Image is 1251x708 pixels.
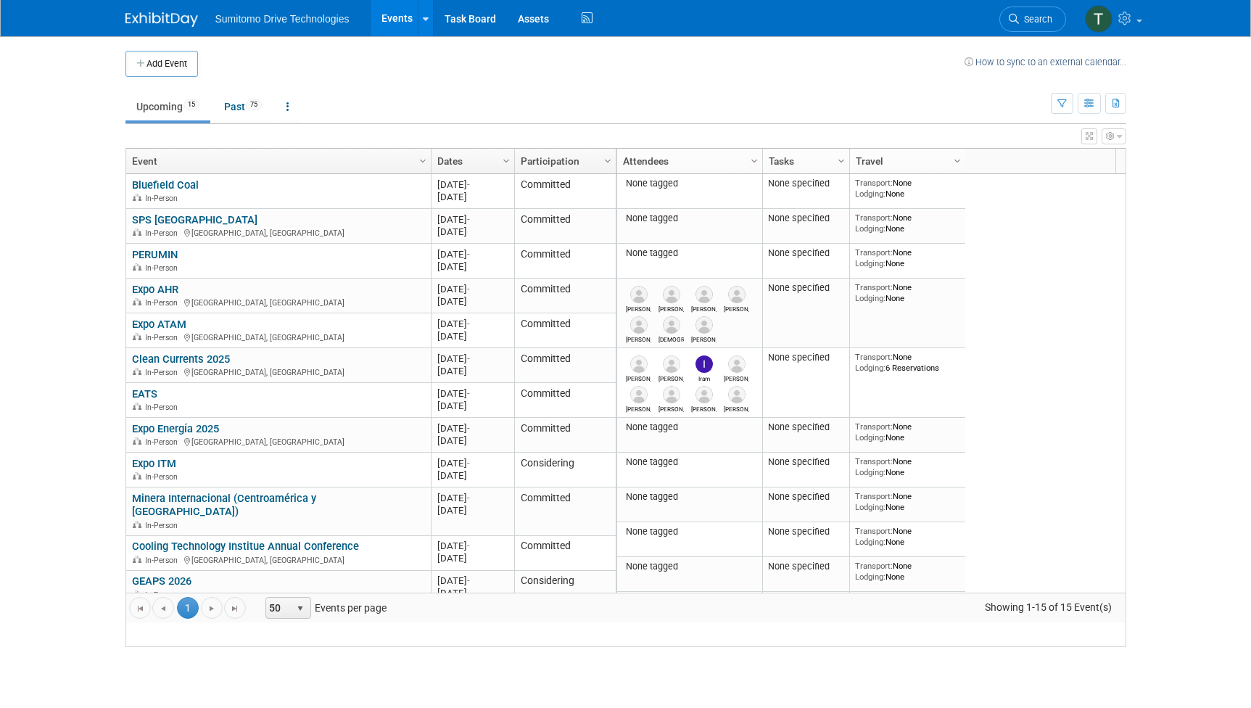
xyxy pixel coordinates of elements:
[145,263,182,273] span: In-Person
[514,536,616,571] td: Committed
[437,575,508,587] div: [DATE]
[514,348,616,383] td: Committed
[1019,14,1052,25] span: Search
[965,57,1126,67] a: How to sync to an external calendar...
[622,421,756,433] div: None tagged
[467,353,470,364] span: -
[437,178,508,191] div: [DATE]
[622,178,756,189] div: None tagged
[855,456,893,466] span: Transport:
[145,403,182,412] span: In-Person
[630,316,648,334] img: Fernando Vázquez
[855,282,959,303] div: None None
[132,492,316,519] a: Minera Internacional (Centroamérica y [GEOGRAPHIC_DATA])
[855,502,885,512] span: Lodging:
[437,295,508,308] div: [DATE]
[132,331,424,343] div: [GEOGRAPHIC_DATA], [GEOGRAPHIC_DATA]
[133,590,141,598] img: In-Person Event
[437,400,508,412] div: [DATE]
[768,282,843,294] div: None specified
[856,149,956,173] a: Travel
[855,352,893,362] span: Transport:
[133,368,141,375] img: In-Person Event
[467,318,470,329] span: -
[145,521,182,530] span: In-Person
[133,333,141,340] img: In-Person Event
[514,418,616,453] td: Committed
[630,386,648,403] img: Guillermo Uvence
[266,598,291,618] span: 50
[229,603,241,614] span: Go to the last page
[768,561,843,572] div: None specified
[658,403,684,413] div: Ricardo Trucios
[437,469,508,482] div: [DATE]
[855,223,885,234] span: Lodging:
[951,155,963,167] span: Column Settings
[623,149,753,173] a: Attendees
[437,365,508,377] div: [DATE]
[145,472,182,482] span: In-Person
[145,368,182,377] span: In-Person
[177,597,199,619] span: 1
[728,386,746,403] img: Daniel Díaz Miron
[514,174,616,209] td: Committed
[467,179,470,190] span: -
[145,590,182,600] span: In-Person
[855,293,885,303] span: Lodging:
[500,155,512,167] span: Column Settings
[626,403,651,413] div: Guillermo Uvence
[125,93,210,120] a: Upcoming15
[145,298,182,308] span: In-Person
[748,155,760,167] span: Column Settings
[437,213,508,226] div: [DATE]
[247,597,401,619] span: Events per page
[437,387,508,400] div: [DATE]
[145,437,182,447] span: In-Person
[467,249,470,260] span: -
[855,456,959,477] div: None None
[602,155,614,167] span: Column Settings
[855,189,885,199] span: Lodging:
[145,556,182,565] span: In-Person
[437,353,508,365] div: [DATE]
[855,178,959,199] div: None None
[663,386,680,403] img: Ricardo Trucios
[514,571,616,606] td: Considering
[514,244,616,279] td: Committed
[622,526,756,538] div: None tagged
[132,422,219,435] a: Expo Energía 2025
[691,403,717,413] div: Emmanuel Fabian
[768,213,843,224] div: None specified
[246,99,262,110] span: 75
[467,388,470,399] span: -
[855,282,893,292] span: Transport:
[467,423,470,434] span: -
[855,258,885,268] span: Lodging:
[132,318,186,331] a: Expo ATAM
[724,303,749,313] div: Raúl Martínez
[855,491,959,512] div: None None
[415,149,431,170] a: Column Settings
[145,333,182,342] span: In-Person
[855,247,959,268] div: None None
[183,99,199,110] span: 15
[855,363,885,373] span: Lodging:
[498,149,514,170] a: Column Settings
[728,286,746,303] img: Raúl Martínez
[855,432,885,442] span: Lodging:
[125,12,198,27] img: ExhibitDay
[437,552,508,564] div: [DATE]
[132,149,421,173] a: Event
[437,435,508,447] div: [DATE]
[132,540,359,553] a: Cooling Technology Institue Annual Conference
[514,487,616,536] td: Committed
[201,597,223,619] a: Go to the next page
[630,355,648,373] img: Gustavo Rodriguez
[663,316,680,334] img: Jesus Rivera
[855,421,959,442] div: None None
[133,556,141,563] img: In-Person Event
[133,403,141,410] img: In-Person Event
[132,283,178,296] a: Expo AHR
[768,526,843,538] div: None specified
[133,194,141,201] img: In-Person Event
